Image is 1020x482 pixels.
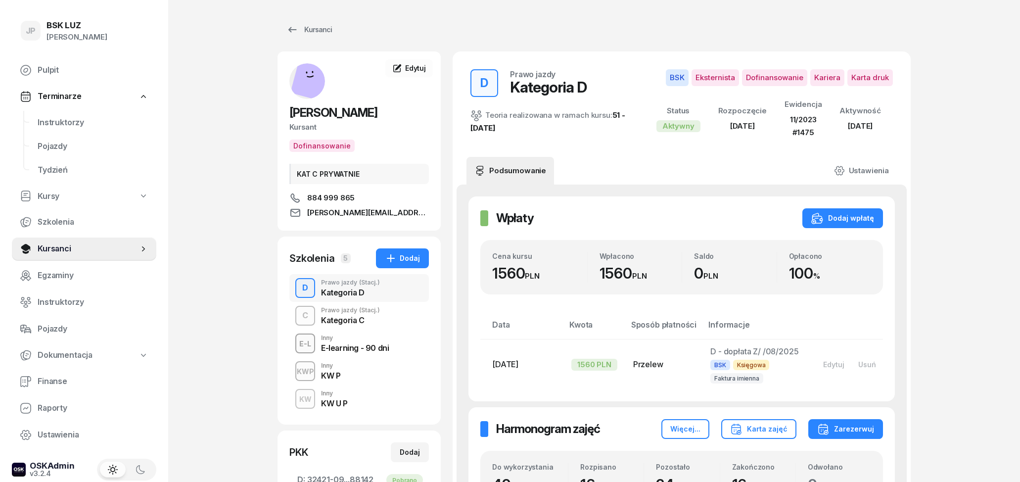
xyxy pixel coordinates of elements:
[810,69,844,86] span: Kariera
[293,365,318,378] div: KWP
[321,280,380,286] div: Prawo jazdy
[12,370,156,393] a: Finanse
[732,463,795,471] div: Zakończono
[321,390,348,396] div: Inny
[670,423,700,435] div: Więcej...
[525,271,540,281] small: PLN
[376,248,429,268] button: Dodaj
[286,24,332,36] div: Kursanci
[295,337,315,350] div: E-L
[492,252,587,260] div: Cena kursu
[321,372,340,380] div: KW P
[789,264,872,283] div: 100
[289,105,377,120] span: [PERSON_NAME]
[38,323,148,336] span: Pojazdy
[510,78,587,96] div: Kategoria D
[38,64,148,77] span: Pulpit
[666,69,689,86] span: BSK
[12,463,26,477] img: logo-xs-dark@2x.png
[289,302,429,330] button: CPrawo jazdy(Stacj.)Kategoria C
[359,307,380,313] span: (Stacj.)
[400,446,420,458] div: Dodaj
[295,393,316,405] div: KW
[733,360,770,370] span: Księgowa
[600,252,682,260] div: Wpłacono
[785,98,822,111] div: Ewidencja
[563,318,625,339] th: Kwota
[656,120,700,132] div: Aktywny
[295,334,315,353] button: E-L
[470,69,498,97] button: D
[789,252,872,260] div: Opłacono
[321,307,380,313] div: Prawo jazdy
[278,20,341,40] a: Kursanci
[694,264,777,283] div: 0
[496,210,534,226] h2: Wpłaty
[38,116,148,129] span: Instruktorzy
[666,69,893,86] button: BSKEksternistaDofinansowanieKarieraKarta druk
[30,135,156,158] a: Pojazdy
[510,70,556,78] div: Prawo jazdy
[730,423,788,435] div: Karta zajęć
[295,389,315,409] button: KW
[289,330,429,357] button: E-LInnyE-learning - 90 dni
[46,31,107,44] div: [PERSON_NAME]
[38,375,148,388] span: Finanse
[632,271,647,281] small: PLN
[721,419,796,439] button: Karta zajęć
[46,21,107,30] div: BSK LUZ
[492,359,518,369] span: [DATE]
[30,462,75,470] div: OSKAdmin
[321,363,340,369] div: Inny
[295,361,315,381] button: KWP
[694,252,777,260] div: Saldo
[492,264,587,283] div: 1560
[816,356,851,373] button: Edytuj
[492,463,568,471] div: Do wykorzystania
[321,316,380,324] div: Kategoria C
[289,121,429,134] div: Kursant
[26,27,36,35] span: JP
[12,237,156,261] a: Kursanci
[391,442,429,462] button: Dodaj
[470,110,625,133] a: 51 - [DATE]
[847,69,893,86] span: Karta druk
[466,157,554,185] a: Podsumowanie
[710,360,730,370] span: BSK
[38,164,148,177] span: Tydzień
[38,140,148,153] span: Pojazdy
[359,280,380,286] span: (Stacj.)
[38,429,148,441] span: Ustawienia
[385,59,433,77] a: Edytuj
[476,73,492,93] div: D
[30,158,156,182] a: Tydzień
[839,120,881,133] div: [DATE]
[12,290,156,314] a: Instruktorzy
[580,463,644,471] div: Rozpisano
[307,207,429,219] span: [PERSON_NAME][EMAIL_ADDRESS][DOMAIN_NAME]
[600,264,682,283] div: 1560
[289,140,355,152] button: Dofinansowanie
[496,421,600,437] h2: Harmonogram zajęć
[730,121,755,131] span: [DATE]
[656,463,719,471] div: Pozostało
[289,164,429,184] div: KAT C PRYWATNIE
[785,113,822,139] div: 11/2023 #1475
[12,185,156,208] a: Kursy
[811,212,874,224] div: Dodaj wpłatę
[710,373,763,384] span: Faktura imienna
[295,306,315,326] button: C
[12,317,156,341] a: Pojazdy
[12,396,156,420] a: Raporty
[38,190,59,203] span: Kursy
[30,470,75,477] div: v3.2.4
[321,335,389,341] div: Inny
[341,253,351,263] span: 5
[12,344,156,367] a: Dokumentacja
[823,360,844,369] div: Edytuj
[405,64,426,72] span: Edytuj
[656,104,700,117] div: Status
[12,210,156,234] a: Szkolenia
[289,192,429,204] a: 884 999 865
[298,307,312,324] div: C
